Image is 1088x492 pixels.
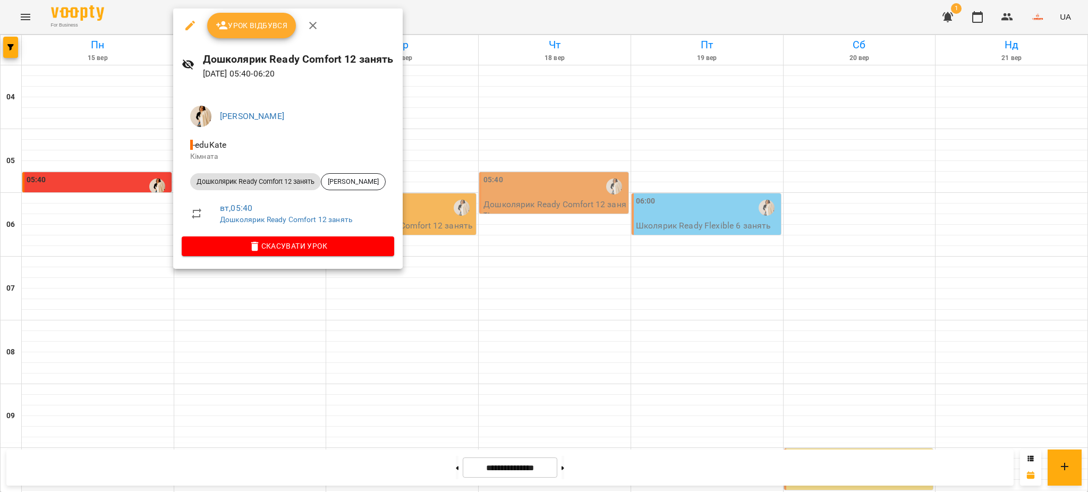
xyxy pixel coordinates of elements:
span: Дошколярик Ready Comfort 12 занять [190,177,321,186]
span: - eduKate [190,140,228,150]
p: [DATE] 05:40 - 06:20 [203,67,394,80]
button: Скасувати Урок [182,236,394,256]
p: Кімната [190,151,386,162]
a: [PERSON_NAME] [220,111,284,121]
span: [PERSON_NAME] [321,177,385,186]
img: fdd027e441a0c5173205924c3f4c3b57.jpg [190,106,211,127]
a: Дошколярик Ready Comfort 12 занять [220,215,352,224]
span: Скасувати Урок [190,240,386,252]
h6: Дошколярик Ready Comfort 12 занять [203,51,394,67]
span: Урок відбувся [216,19,288,32]
div: [PERSON_NAME] [321,173,386,190]
button: Урок відбувся [207,13,296,38]
a: вт , 05:40 [220,203,252,213]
